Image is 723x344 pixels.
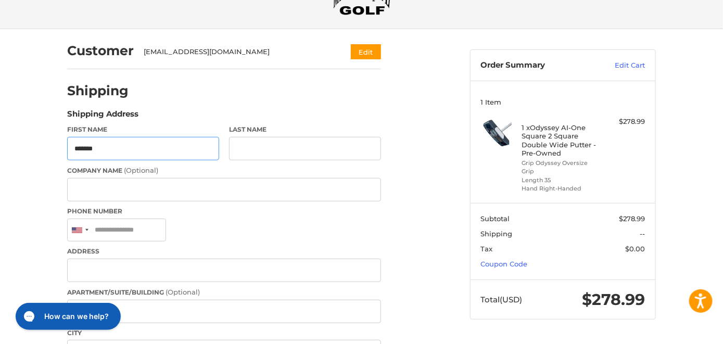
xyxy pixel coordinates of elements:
[522,184,602,193] li: Hand Right-Handed
[67,108,138,125] legend: Shipping Address
[481,98,645,106] h3: 1 Item
[67,287,381,298] label: Apartment/Suite/Building
[68,219,92,241] div: United States: +1
[481,260,528,268] a: Coupon Code
[481,60,593,71] h3: Order Summary
[67,43,134,59] h2: Customer
[593,60,645,71] a: Edit Cart
[582,290,645,309] span: $278.99
[481,245,493,253] span: Tax
[144,47,331,57] div: [EMAIL_ADDRESS][DOMAIN_NAME]
[67,125,219,134] label: First Name
[67,207,381,216] label: Phone Number
[124,166,158,174] small: (Optional)
[640,230,645,238] span: --
[604,117,645,127] div: $278.99
[166,288,200,296] small: (Optional)
[637,316,723,344] iframe: Google Customer Reviews
[10,299,124,334] iframe: Gorgias live chat messenger
[522,176,602,185] li: Length 35
[522,123,602,157] h4: 1 x Odyssey AI-One Square 2 Square Double Wide Putter - Pre-Owned
[481,214,510,223] span: Subtotal
[626,245,645,253] span: $0.00
[351,44,381,59] button: Edit
[67,328,381,338] label: City
[229,125,381,134] label: Last Name
[67,165,381,176] label: Company Name
[522,159,602,176] li: Grip Odyssey Oversize Grip
[619,214,645,223] span: $278.99
[67,83,129,99] h2: Shipping
[481,295,523,304] span: Total (USD)
[481,230,513,238] span: Shipping
[67,247,381,256] label: Address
